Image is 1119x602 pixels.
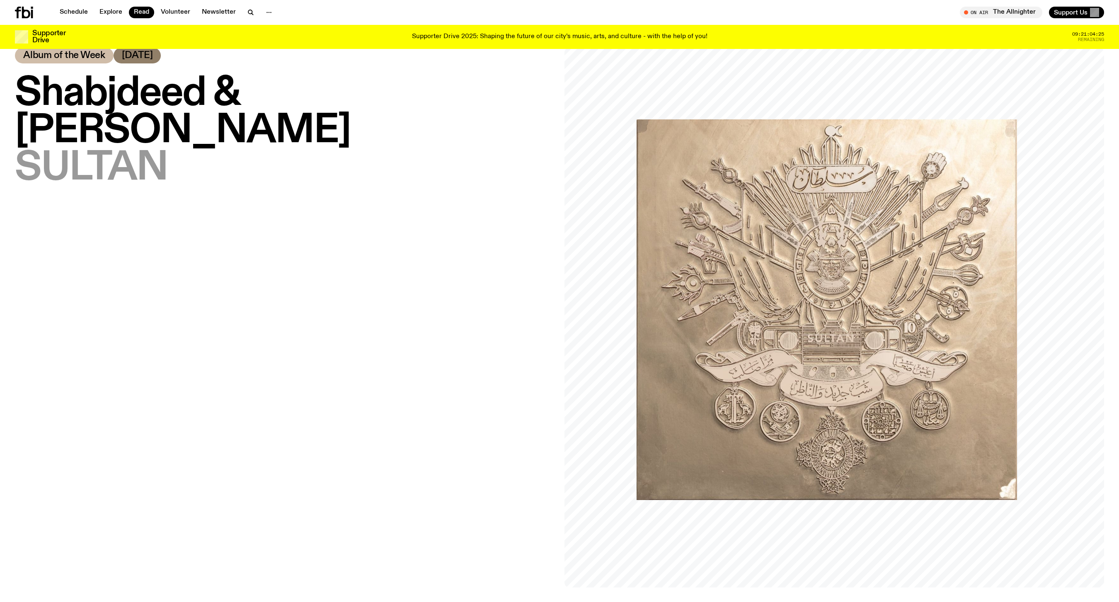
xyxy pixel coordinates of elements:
[412,33,707,41] p: Supporter Drive 2025: Shaping the future of our city’s music, arts, and culture - with the help o...
[129,7,154,18] a: Read
[960,7,1042,18] button: On AirThe Allnighter
[637,119,1017,500] img: a champagne gold crest of arms, with arabic inscriptions
[15,73,351,152] span: Shabjdeed & [PERSON_NAME]
[15,148,167,189] span: SULTAN
[23,51,105,60] span: Album of the Week
[122,51,153,60] span: [DATE]
[197,7,241,18] a: Newsletter
[156,7,195,18] a: Volunteer
[1078,37,1104,42] span: Remaining
[55,7,93,18] a: Schedule
[1054,9,1088,16] span: Support Us
[94,7,127,18] a: Explore
[32,30,65,44] h3: Supporter Drive
[1072,32,1104,36] span: 09:21:04:25
[1049,7,1104,18] button: Support Us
